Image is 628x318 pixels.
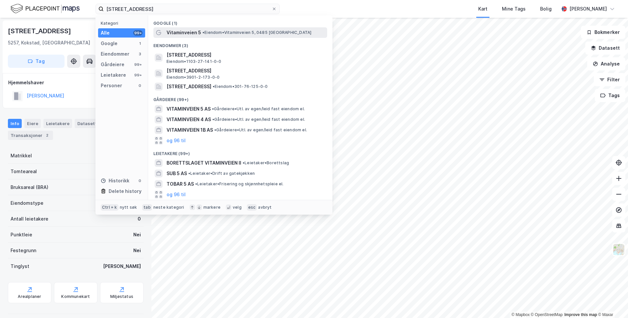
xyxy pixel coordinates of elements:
iframe: Chat Widget [595,286,628,318]
span: Eiendom • Vitaminveien 5, 0485 [GEOGRAPHIC_DATA] [202,30,311,35]
span: • [243,160,245,165]
img: logo.f888ab2527a4732fd821a326f86c7f29.svg [11,3,80,14]
div: [PERSON_NAME] [569,5,607,13]
div: Historikk [101,177,129,185]
div: Eiere [24,119,41,128]
div: velg [233,205,242,210]
div: avbryt [258,205,272,210]
div: Kommunekart [61,294,90,299]
div: Kontrollprogram for chat [595,286,628,318]
button: Tag [8,55,65,68]
span: Gårdeiere • Utl. av egen/leid fast eiendom el. [214,127,307,133]
span: • [202,30,204,35]
span: • [212,117,214,122]
button: Tags [595,89,625,102]
div: Nei [133,231,141,239]
span: [STREET_ADDRESS] [167,51,325,59]
div: Personer [101,82,122,90]
span: TOBAR 5 AS [167,180,194,188]
div: Leietakere [101,71,126,79]
a: Improve this map [564,312,597,317]
div: 99+ [133,30,143,36]
a: OpenStreetMap [531,312,563,317]
span: Vitaminveien 5 [167,29,201,37]
span: Gårdeiere • Utl. av egen/leid fast eiendom el. [212,117,305,122]
a: Mapbox [511,312,530,317]
div: 5257, Kokstad, [GEOGRAPHIC_DATA] [8,39,90,47]
div: Kart [478,5,487,13]
button: Analyse [587,57,625,70]
div: tab [142,204,152,211]
div: Tinglyst [11,262,29,270]
div: nytt søk [120,205,137,210]
div: Nei [133,247,141,254]
div: Google [101,40,118,47]
div: Matrikkel [11,152,32,160]
span: VITAMINVEIEN 1B AS [167,126,213,134]
div: Eiendommer (3) [148,38,332,50]
button: Filter [594,73,625,86]
span: • [214,127,216,132]
div: Punktleie [11,231,32,239]
div: [PERSON_NAME] [103,262,141,270]
span: • [212,106,214,111]
div: Tomteareal [11,168,37,175]
div: Leietakere [43,119,72,128]
button: Bokmerker [581,26,625,39]
div: 99+ [133,72,143,78]
div: 2 [44,132,50,139]
div: Transaksjoner [8,131,53,140]
span: • [213,84,215,89]
span: • [188,171,190,176]
span: VITAMINVEIEN 5 AS [167,105,211,113]
span: Eiendom • 3901-2-173-0-0 [167,75,220,80]
div: 0 [137,178,143,183]
div: Alle [101,29,110,37]
span: Eiendom • 1103-27-141-0-0 [167,59,222,64]
div: markere [203,205,221,210]
button: Datasett [585,41,625,55]
span: Leietaker • Frisering og skjønnhetspleie el. [195,181,284,187]
span: BORETTSLAGET VITAMINVEIEN II [167,159,241,167]
div: Datasett [75,119,99,128]
span: Leietaker • Borettslag [243,160,289,166]
div: [STREET_ADDRESS] [8,26,72,36]
div: Bolig [540,5,552,13]
div: Antall leietakere [11,215,48,223]
div: 99+ [133,62,143,67]
div: Eiendommer [101,50,129,58]
div: esc [247,204,257,211]
span: [STREET_ADDRESS] [167,67,325,75]
div: 0 [138,215,141,223]
div: Gårdeiere [101,61,124,68]
span: Leietaker • Drift av gatekjøkken [188,171,255,176]
img: Z [613,243,625,256]
div: Bruksareal (BRA) [11,183,48,191]
div: Miljøstatus [110,294,133,299]
div: Google (1) [148,15,332,27]
span: Gårdeiere • Utl. av egen/leid fast eiendom el. [212,106,305,112]
span: VITAMINVEIEN 4 AS [167,116,211,123]
div: Arealplaner [18,294,41,299]
span: Eiendom • 301-76-125-0-0 [213,84,268,89]
input: Søk på adresse, matrikkel, gårdeiere, leietakere eller personer [104,4,272,14]
button: og 96 til [167,137,186,145]
div: Delete history [109,187,142,195]
div: 3 [137,51,143,57]
div: Leietakere (99+) [148,146,332,158]
span: SUB 5 AS [167,170,187,177]
button: og 96 til [167,191,186,199]
div: Mine Tags [502,5,526,13]
div: Festegrunn [11,247,36,254]
span: • [195,181,197,186]
div: Hjemmelshaver [8,79,143,87]
div: Eiendomstype [11,199,43,207]
span: [STREET_ADDRESS] [167,83,211,91]
div: 1 [137,41,143,46]
div: Ctrl + k [101,204,118,211]
div: neste kategori [153,205,184,210]
div: 0 [137,83,143,88]
div: Kategori [101,21,145,26]
div: Info [8,119,22,128]
div: Gårdeiere (99+) [148,92,332,104]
